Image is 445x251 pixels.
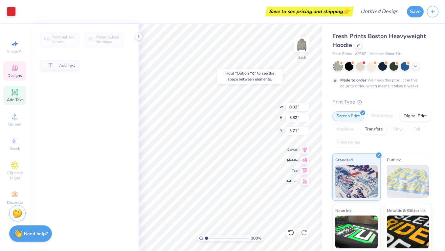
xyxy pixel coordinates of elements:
span: Fresh Prints [332,51,352,57]
div: Rhinestones [332,138,364,148]
strong: Need help? [24,231,48,237]
span: Personalized Numbers [96,35,120,44]
img: Back [295,38,308,51]
span: Designs [8,73,22,78]
span: Greek [10,146,20,151]
span: Metallic & Glitter Ink [387,207,426,214]
span: Bottom [286,179,298,184]
div: Applique [332,125,359,134]
button: Save [407,6,424,17]
span: Add Text [7,97,23,103]
input: Untitled Design [355,5,404,18]
span: Image AI [7,49,23,54]
span: Middle [286,158,298,163]
span: Center [286,148,298,152]
div: Embroidery [366,111,397,121]
div: Hold “Option ⌥” to see the space between elements. [217,69,283,84]
div: Screen Print [332,111,364,121]
img: Puff Ink [387,165,429,198]
img: Standard [335,165,378,198]
span: Decorate [7,200,23,205]
img: Metallic & Glitter Ink [387,216,429,248]
span: Upload [8,122,21,127]
div: Digital Print [399,111,431,121]
div: Transfers [361,125,387,134]
span: Top [286,169,298,173]
div: We make this product in this color to order, which means it takes 8 weeks. [340,77,421,89]
div: Print Type [332,98,432,106]
div: Save to see pricing and shipping [267,7,352,16]
span: 100 % [251,235,261,241]
div: Vinyl [389,125,407,134]
span: Personalized Names [52,35,75,44]
span: # FP87 [355,51,366,57]
img: Neon Ink [335,216,378,248]
strong: Made to order: [340,78,367,83]
span: Minimum Order: 50 + [369,51,402,57]
span: Standard [335,156,353,163]
span: Puff Ink [387,156,401,163]
div: Back [298,55,306,60]
span: Clipart & logos [3,170,26,181]
span: Add Text [59,63,75,68]
div: Foil [409,125,425,134]
span: 👉 [343,7,350,15]
span: Neon Ink [335,207,351,214]
span: Fresh Prints Boston Heavyweight Hoodie [332,32,426,49]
